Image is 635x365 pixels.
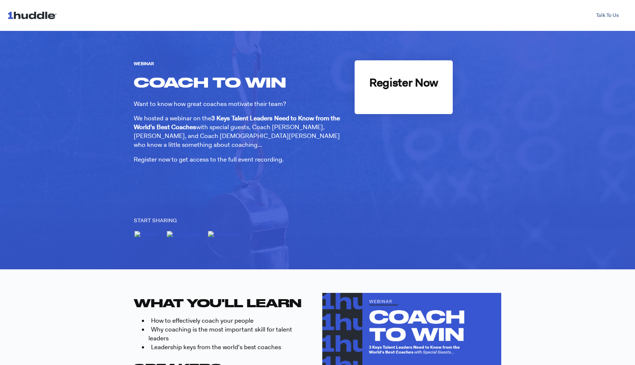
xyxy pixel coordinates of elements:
span: Leadership keys from the world's best coaches [151,343,281,351]
h6: Webinar [134,60,344,67]
img: Facebook [208,231,242,237]
small: Start Sharing [134,217,344,224]
img: Twitter [134,231,159,237]
span: Why coaching is the most important skill for talent leaders [148,325,292,342]
p: We hosted a webinar on the with special guests, Coach [PERSON_NAME], [PERSON_NAME], and Coach [DE... [134,114,344,149]
a: Talk To Us [587,9,628,22]
img: 1huddle [7,8,60,22]
img: Facebook [167,231,201,237]
h1: COACH TO WIN [134,73,344,91]
span: How to effectively coach your people [151,316,254,325]
h2: Register Now [369,75,438,91]
strong: Coaches [171,123,196,131]
span: WHAT YOU'LL LEARN [134,296,302,309]
div: Navigation Menu [67,9,628,22]
span: Want to know how great coaches motivate their team? [134,100,286,108]
p: Register now to get access to the full event recording. [134,155,344,164]
strong: 3 Keys Talent Leaders Need to Know from the World’s Best [134,114,340,131]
